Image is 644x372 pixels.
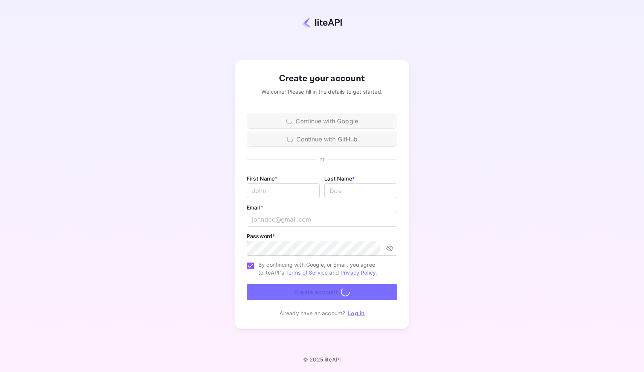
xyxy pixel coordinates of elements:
[258,261,391,276] span: By continuing with Google, or Email, you agree to liteAPI's and
[324,175,355,182] label: Last Name
[279,309,345,317] p: Already have an account?
[340,269,377,276] a: Privacy Policy.
[285,269,328,276] a: Terms of Service
[303,356,341,363] p: © 2025 liteAPI
[324,183,397,198] input: Doe
[247,72,397,85] div: Create your account
[247,183,320,198] input: John
[247,114,397,129] div: Continue with Google
[247,175,278,182] label: First Name
[247,212,397,227] input: johndoe@gmail.com
[348,310,365,316] a: Log in
[247,88,397,96] div: Welcome! Please fill in the details to get started.
[302,17,342,28] img: liteapi
[383,241,397,255] button: toggle password visibility
[247,132,397,147] div: Continue with GitHub
[247,204,263,211] label: Email
[247,233,275,239] label: Password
